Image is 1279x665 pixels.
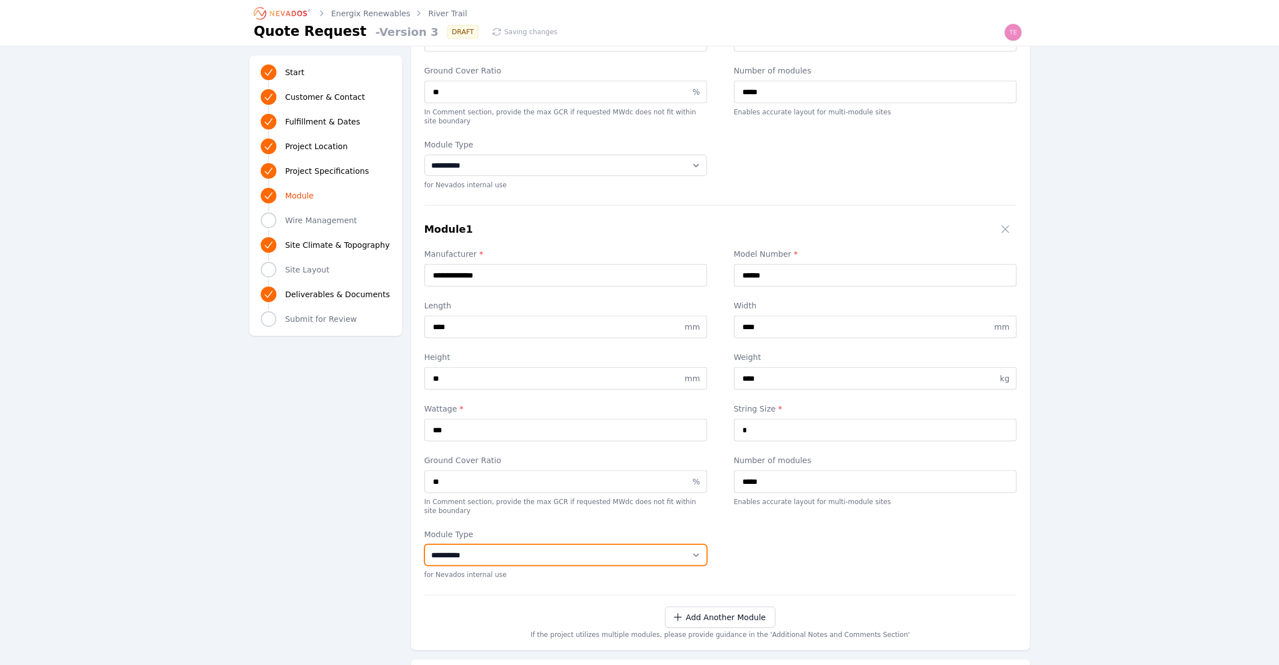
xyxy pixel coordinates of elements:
label: Wattage [424,403,707,414]
a: River Trail [428,8,467,19]
label: Manufacturer [424,248,707,260]
span: Project Specifications [285,165,370,177]
button: Add Another Module [665,607,775,628]
span: Module [285,190,314,201]
span: Saving changes [504,27,557,36]
p: Enables accurate layout for multi-module sites [734,108,1017,117]
nav: Progress [261,62,391,329]
span: Site Climate & Topography [285,239,390,251]
label: Weight [734,352,1017,363]
a: Energix Renewables [331,8,410,19]
label: Module Type [424,529,707,540]
span: Site Layout [285,264,330,275]
span: - Version 3 [371,24,438,40]
img: Ted Elliott [1004,24,1022,41]
p: for Nevados internal use [424,181,707,190]
label: Ground Cover Ratio [424,65,707,76]
label: String Size [734,403,1017,414]
label: Length [424,300,707,311]
nav: Breadcrumb [254,4,468,22]
label: Model Number [734,248,1017,260]
span: Deliverables & Documents [285,289,390,300]
span: Start [285,67,304,78]
label: Module Type [424,139,707,150]
div: DRAFT [447,25,478,39]
span: Submit for Review [285,313,357,325]
label: Width [734,300,1017,311]
label: Ground Cover Ratio [424,455,707,466]
label: Number of modules [734,65,1017,76]
span: Wire Management [285,215,357,226]
p: for Nevados internal use [424,570,707,579]
p: In Comment section, provide the max GCR if requested MWdc does not fit within site boundary [424,108,707,126]
span: Fulfillment & Dates [285,116,361,127]
h1: Quote Request [254,22,367,40]
p: If the project utilizes multiple modules, please provide guidance in the 'Additional Notes and Co... [530,628,909,639]
p: Enables accurate layout for multi-module sites [734,497,1017,506]
p: In Comment section, provide the max GCR if requested MWdc does not fit within site boundary [424,497,707,515]
span: Project Location [285,141,348,152]
span: Customer & Contact [285,91,365,103]
label: Height [424,352,707,363]
h3: Module 1 [424,221,473,237]
label: Number of modules [734,455,1017,466]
